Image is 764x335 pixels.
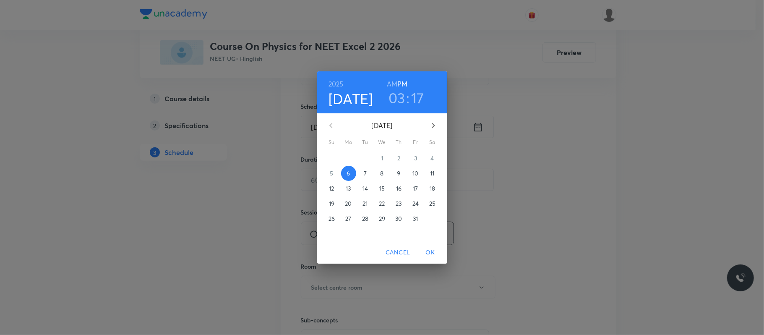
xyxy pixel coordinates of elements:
[362,199,368,208] p: 21
[425,181,440,196] button: 18
[408,138,423,147] span: Fr
[362,215,368,223] p: 28
[345,199,352,208] p: 20
[413,215,418,223] p: 31
[397,78,407,90] button: PM
[391,181,407,196] button: 16
[391,166,407,181] button: 9
[425,196,440,211] button: 25
[329,90,373,107] button: [DATE]
[375,138,390,147] span: We
[420,247,441,258] span: OK
[379,184,385,193] p: 15
[408,181,423,196] button: 17
[412,199,419,208] p: 24
[425,138,440,147] span: Sa
[329,199,334,208] p: 19
[391,211,407,226] button: 30
[375,181,390,196] button: 15
[379,199,385,208] p: 22
[324,196,339,211] button: 19
[396,184,402,193] p: 16
[341,196,356,211] button: 20
[408,211,423,226] button: 31
[391,196,407,211] button: 23
[358,166,373,181] button: 7
[358,196,373,211] button: 21
[389,89,405,107] button: 03
[380,169,383,178] p: 8
[341,120,423,131] p: [DATE]
[411,89,424,107] button: 17
[329,184,334,193] p: 12
[358,138,373,147] span: Tu
[395,215,402,223] p: 30
[375,166,390,181] button: 8
[375,196,390,211] button: 22
[412,169,418,178] p: 10
[341,181,356,196] button: 13
[382,245,413,260] button: Cancel
[362,184,368,193] p: 14
[324,138,339,147] span: Su
[430,184,435,193] p: 18
[408,166,423,181] button: 10
[347,169,350,178] p: 6
[341,166,356,181] button: 6
[397,169,400,178] p: 9
[406,89,409,107] h3: :
[358,211,373,226] button: 28
[329,78,344,90] button: 2025
[386,247,410,258] span: Cancel
[391,138,407,147] span: Th
[387,78,397,90] button: AM
[408,196,423,211] button: 24
[425,166,440,181] button: 11
[341,138,356,147] span: Mo
[396,199,402,208] p: 23
[324,181,339,196] button: 12
[324,211,339,226] button: 26
[329,215,335,223] p: 26
[417,245,444,260] button: OK
[346,184,351,193] p: 13
[358,181,373,196] button: 14
[430,169,434,178] p: 11
[345,215,351,223] p: 27
[375,211,390,226] button: 29
[429,199,435,208] p: 25
[341,211,356,226] button: 27
[379,215,385,223] p: 29
[413,184,418,193] p: 17
[364,169,367,178] p: 7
